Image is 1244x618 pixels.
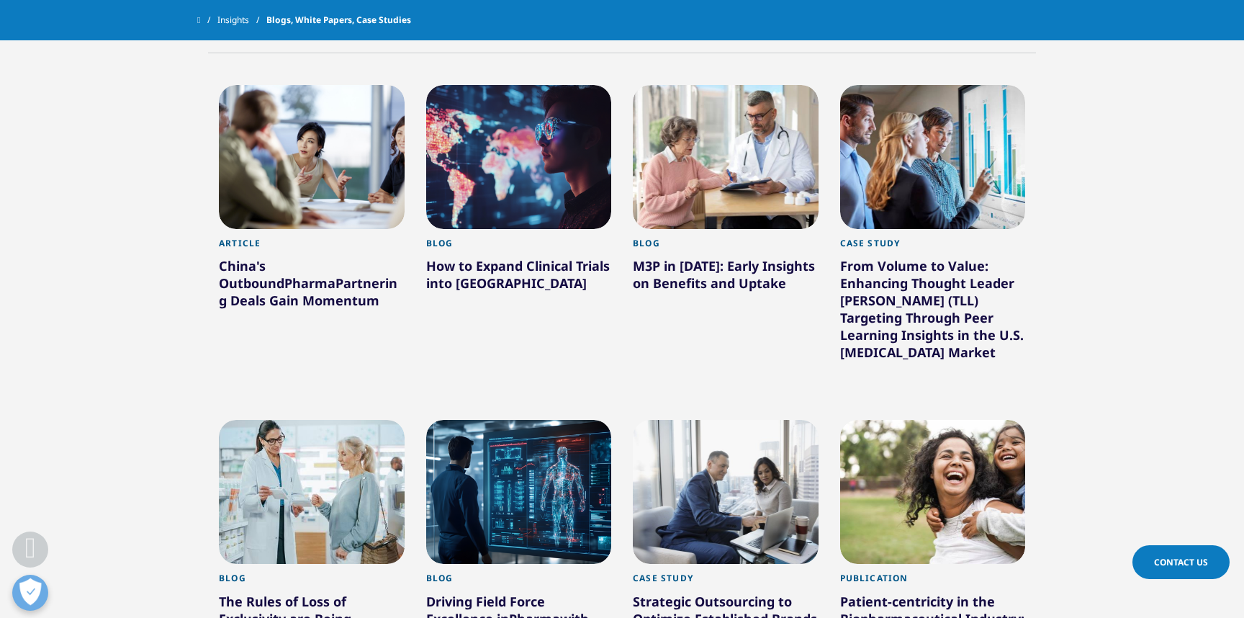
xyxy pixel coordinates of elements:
[840,229,1026,398] a: Case Study From Volume to Value: Enhancing Thought Leader [PERSON_NAME] (TLL) Targeting Through P...
[284,274,335,292] span: Pharma
[266,7,411,33] span: Blogs, White Papers, Case Studies
[426,229,612,329] a: Blog How to Expand Clinical Trials into [GEOGRAPHIC_DATA]
[1132,545,1230,579] a: Contact Us
[840,257,1026,367] div: From Volume to Value: Enhancing Thought Leader [PERSON_NAME] (TLL) Targeting Through Peer Learnin...
[219,257,405,315] div: China's Outbound Partnering Deals Gain Momentum
[426,257,612,297] div: How to Expand Clinical Trials into [GEOGRAPHIC_DATA]
[633,573,819,592] div: Case Study
[219,573,405,592] div: Blog
[12,575,48,611] button: Open Preferences
[633,257,819,297] div: M3P in [DATE]: Early Insights on Benefits and Uptake
[840,573,1026,592] div: Publication
[219,238,405,257] div: Article
[633,229,819,329] a: Blog M3P in [DATE]: Early Insights on Benefits and Uptake
[840,238,1026,257] div: Case Study
[426,238,612,257] div: Blog
[217,7,266,33] a: Insights
[426,573,612,592] div: Blog
[633,238,819,257] div: Blog
[219,229,405,346] a: Article China's OutboundPharmaPartnering Deals Gain Momentum
[1154,556,1208,568] span: Contact Us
